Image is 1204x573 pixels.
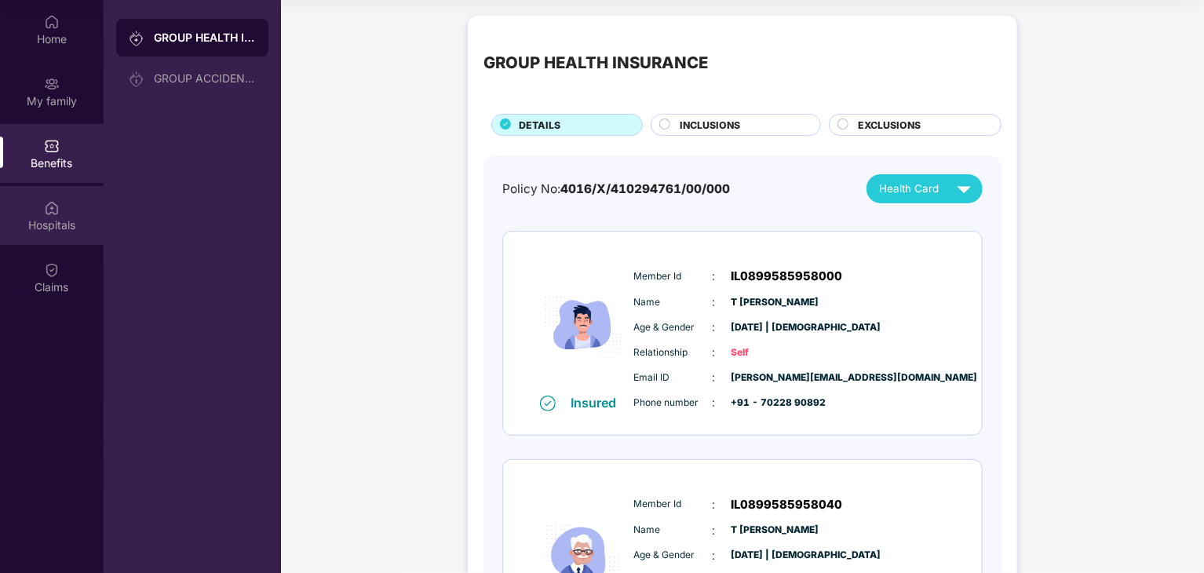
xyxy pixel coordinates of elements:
[634,320,713,335] span: Age & Gender
[483,50,708,75] div: GROUP HEALTH INSURANCE
[634,497,713,512] span: Member Id
[732,495,843,514] span: IL0899585958040
[713,319,716,336] span: :
[950,175,978,203] img: svg+xml;base64,PHN2ZyB4bWxucz0iaHR0cDovL3d3dy53My5vcmcvMjAwMC9zdmciIHZpZXdCb3g9IjAgMCAyNCAyNCIgd2...
[560,181,730,196] span: 4016/X/410294761/00/000
[634,370,713,385] span: Email ID
[858,118,921,133] span: EXCLUSIONS
[536,255,630,394] img: icon
[713,344,716,361] span: :
[879,181,939,197] span: Health Card
[732,523,810,538] span: T [PERSON_NAME]
[44,14,60,30] img: svg+xml;base64,PHN2ZyBpZD0iSG9tZSIgeG1sbnM9Imh0dHA6Ly93d3cudzMub3JnLzIwMDAvc3ZnIiB3aWR0aD0iMjAiIG...
[634,523,713,538] span: Name
[732,267,843,286] span: IL0899585958000
[634,345,713,360] span: Relationship
[713,496,716,513] span: :
[519,118,560,133] span: DETAILS
[732,548,810,563] span: [DATE] | [DEMOGRAPHIC_DATA]
[713,394,716,411] span: :
[713,522,716,539] span: :
[732,295,810,310] span: T [PERSON_NAME]
[713,547,716,564] span: :
[713,369,716,386] span: :
[680,118,740,133] span: INCLUSIONS
[713,268,716,285] span: :
[867,174,983,203] button: Health Card
[154,30,256,46] div: GROUP HEALTH INSURANCE
[129,31,144,46] img: svg+xml;base64,PHN2ZyB3aWR0aD0iMjAiIGhlaWdodD0iMjAiIHZpZXdCb3g9IjAgMCAyMCAyMCIgZmlsbD0ibm9uZSIgeG...
[502,180,730,199] div: Policy No:
[732,345,810,360] span: Self
[732,396,810,411] span: +91 - 70228 90892
[154,72,256,85] div: GROUP ACCIDENTAL INSURANCE
[713,294,716,311] span: :
[44,76,60,92] img: svg+xml;base64,PHN2ZyB3aWR0aD0iMjAiIGhlaWdodD0iMjAiIHZpZXdCb3g9IjAgMCAyMCAyMCIgZmlsbD0ibm9uZSIgeG...
[634,269,713,284] span: Member Id
[129,71,144,87] img: svg+xml;base64,PHN2ZyB3aWR0aD0iMjAiIGhlaWdodD0iMjAiIHZpZXdCb3g9IjAgMCAyMCAyMCIgZmlsbD0ibm9uZSIgeG...
[732,320,810,335] span: [DATE] | [DEMOGRAPHIC_DATA]
[634,295,713,310] span: Name
[44,200,60,216] img: svg+xml;base64,PHN2ZyBpZD0iSG9zcGl0YWxzIiB4bWxucz0iaHR0cDovL3d3dy53My5vcmcvMjAwMC9zdmciIHdpZHRoPS...
[44,138,60,154] img: svg+xml;base64,PHN2ZyBpZD0iQmVuZWZpdHMiIHhtbG5zPSJodHRwOi8vd3d3LnczLm9yZy8yMDAwL3N2ZyIgd2lkdGg9Ij...
[540,396,556,411] img: svg+xml;base64,PHN2ZyB4bWxucz0iaHR0cDovL3d3dy53My5vcmcvMjAwMC9zdmciIHdpZHRoPSIxNiIgaGVpZ2h0PSIxNi...
[44,262,60,278] img: svg+xml;base64,PHN2ZyBpZD0iQ2xhaW0iIHhtbG5zPSJodHRwOi8vd3d3LnczLm9yZy8yMDAwL3N2ZyIgd2lkdGg9IjIwIi...
[571,395,626,411] div: Insured
[732,370,810,385] span: [PERSON_NAME][EMAIL_ADDRESS][DOMAIN_NAME]
[634,396,713,411] span: Phone number
[634,548,713,563] span: Age & Gender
